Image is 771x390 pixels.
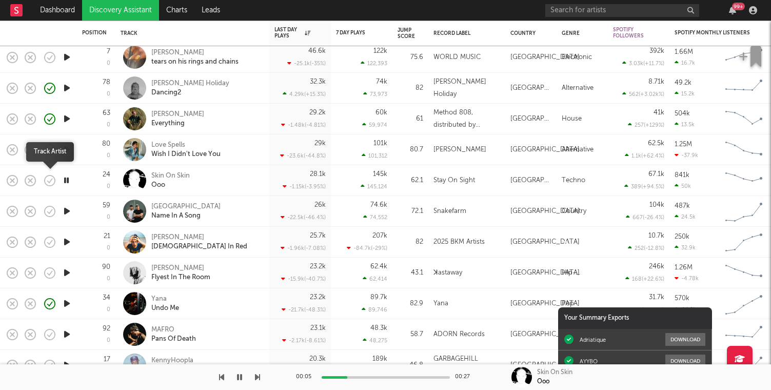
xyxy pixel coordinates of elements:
[151,110,204,119] div: [PERSON_NAME]
[370,294,387,301] div: 89.7k
[151,295,179,313] a: YanaUndo Me
[433,328,485,341] div: ADORN Records
[151,273,210,282] div: Flyest In The Room
[107,245,110,251] div: 0
[649,263,664,270] div: 246k
[675,183,691,189] div: 50k
[151,356,193,365] div: KennyHoopla
[721,45,767,70] svg: Chart title
[510,51,580,64] div: [GEOGRAPHIC_DATA]
[107,122,110,128] div: 0
[721,106,767,132] svg: Chart title
[675,110,690,117] div: 504k
[675,203,690,209] div: 487k
[151,171,190,181] div: Skin On Skin
[398,51,423,64] div: 75.6
[433,236,485,248] div: 2025 BKM Artists
[433,174,475,187] div: Stay On Sight
[558,307,712,329] div: Your Summary Exports
[622,60,664,67] div: 3.03k ( +11.7 % )
[562,51,592,64] div: Electronic
[626,214,664,221] div: 667 ( -26.4 % )
[361,183,387,190] div: 145,124
[310,79,326,85] div: 32.3k
[665,355,705,367] button: Download
[151,233,247,251] a: [PERSON_NAME][DEMOGRAPHIC_DATA] In Red
[280,152,326,159] div: -23.6k ( -44.8 % )
[314,140,326,147] div: 29k
[398,82,423,94] div: 82
[82,30,107,36] div: Position
[729,6,736,14] button: 99+
[675,233,689,240] div: 250k
[151,325,196,344] a: MAFROPans Of Death
[308,48,326,54] div: 46.6k
[283,183,326,190] div: -1.15k ( -3.95 % )
[151,57,239,67] div: tears on his rings and chains
[510,267,580,279] div: [GEOGRAPHIC_DATA]
[613,27,649,39] div: Spotify Followers
[398,267,423,279] div: 43.1
[372,356,387,362] div: 189k
[151,356,193,375] a: KennyHooplaorphan//
[562,30,598,36] div: Genre
[151,242,247,251] div: [DEMOGRAPHIC_DATA] In Red
[510,174,551,187] div: [GEOGRAPHIC_DATA]
[398,113,423,125] div: 61
[151,304,179,313] div: Undo Me
[151,79,229,98] a: [PERSON_NAME] HolidayDancing2
[675,30,752,36] div: Spotify Monthly Listeners
[510,113,551,125] div: [GEOGRAPHIC_DATA]
[151,233,247,242] div: [PERSON_NAME]
[151,141,221,159] a: Love SpellsWish I Didn't Love You
[151,141,221,150] div: Love Spells
[151,202,221,211] div: [GEOGRAPHIC_DATA]
[562,144,594,156] div: Alternative
[370,202,387,208] div: 74.6k
[151,171,190,190] a: Skin On SkinOoo
[283,91,326,98] div: 4.29k ( +15.3 % )
[107,61,110,66] div: 0
[296,371,317,383] div: 00:05
[398,174,423,187] div: 62.1
[510,236,580,248] div: [GEOGRAPHIC_DATA]
[624,183,664,190] div: 389 ( +94.5 % )
[721,260,767,286] svg: Chart title
[721,322,767,347] svg: Chart title
[151,264,210,273] div: [PERSON_NAME]
[562,267,603,279] div: Hip-Hop/Rap
[510,328,580,341] div: [GEOGRAPHIC_DATA]
[370,325,387,331] div: 48.3k
[373,48,387,54] div: 122k
[648,140,664,147] div: 62.5k
[675,121,695,128] div: 13.5k
[151,335,196,344] div: Pans Of Death
[151,211,221,221] div: Name In A Song
[721,199,767,224] svg: Chart title
[455,371,476,383] div: 00:27
[310,171,326,178] div: 28.1k
[398,298,423,310] div: 82.9
[721,291,767,317] svg: Chart title
[107,215,110,220] div: 0
[398,144,423,156] div: 80.7
[398,27,415,40] div: Jump Score
[580,358,598,365] div: AYYBO
[151,181,190,190] div: Ooo
[675,90,695,97] div: 15.2k
[510,82,551,94] div: [GEOGRAPHIC_DATA]
[398,359,423,372] div: 46.8
[104,356,110,363] div: 17
[107,184,110,189] div: 0
[510,30,546,36] div: Country
[433,144,486,156] div: [PERSON_NAME]
[721,137,767,163] svg: Chart title
[281,122,326,128] div: -1.48k ( -4.81 % )
[151,264,210,282] a: [PERSON_NAME]Flyest In The Room
[309,356,326,362] div: 20.3k
[562,298,574,310] div: Pop
[103,110,110,116] div: 63
[274,27,310,39] div: Last Day Plays
[510,144,580,156] div: [GEOGRAPHIC_DATA]
[433,76,500,101] div: [PERSON_NAME] Holiday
